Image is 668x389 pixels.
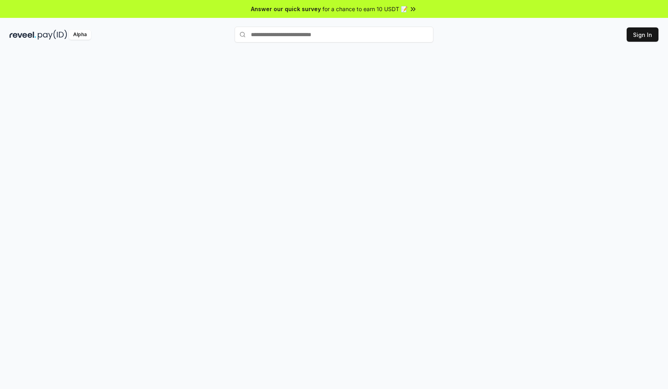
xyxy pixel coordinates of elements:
[627,27,658,42] button: Sign In
[69,30,91,40] div: Alpha
[251,5,321,13] span: Answer our quick survey
[322,5,408,13] span: for a chance to earn 10 USDT 📝
[38,30,67,40] img: pay_id
[10,30,36,40] img: reveel_dark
